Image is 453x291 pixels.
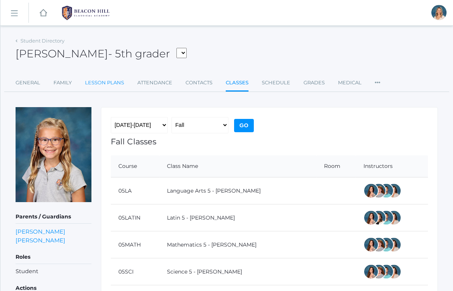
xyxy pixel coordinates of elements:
[371,237,386,252] div: Sarah Bence
[363,210,379,225] div: Rebecca Salazar
[234,119,254,132] input: Go
[386,183,401,198] div: Cari Burke
[379,237,394,252] div: Westen Taylor
[379,183,394,198] div: Westen Taylor
[111,155,159,177] th: Course
[379,210,394,225] div: Westen Taylor
[20,38,64,44] a: Student Directory
[363,264,379,279] div: Rebecca Salazar
[16,48,187,60] h2: [PERSON_NAME]
[85,75,124,90] a: Lesson Plans
[304,75,325,90] a: Grades
[159,155,316,177] th: Class Name
[167,187,261,194] a: Language Arts 5 - [PERSON_NAME]
[16,75,40,90] a: General
[431,5,447,20] div: Heather Albanese
[186,75,212,90] a: Contacts
[16,210,91,223] h5: Parents / Guardians
[111,177,159,204] td: 05LA
[371,264,386,279] div: Sarah Bence
[167,214,235,221] a: Latin 5 - [PERSON_NAME]
[371,210,386,225] div: Teresa Deutsch
[111,258,159,285] td: 05SCI
[16,236,65,245] a: [PERSON_NAME]
[111,204,159,231] td: 05LATIN
[363,183,379,198] div: Rebecca Salazar
[108,47,170,60] span: - 5th grader
[16,267,91,276] li: Student
[111,137,428,146] h1: Fall Classes
[316,155,356,177] th: Room
[338,75,362,90] a: Medical
[386,264,401,279] div: Cari Burke
[167,241,256,248] a: Mathematics 5 - [PERSON_NAME]
[167,268,242,275] a: Science 5 - [PERSON_NAME]
[16,251,91,264] h5: Roles
[226,75,249,92] a: Classes
[16,227,65,236] a: [PERSON_NAME]
[111,231,159,258] td: 05MATH
[53,75,72,90] a: Family
[57,3,114,22] img: 1_BHCALogos-05.png
[386,237,401,252] div: Cari Burke
[371,183,386,198] div: Sarah Bence
[356,155,428,177] th: Instructors
[262,75,290,90] a: Schedule
[386,210,401,225] div: Cari Burke
[16,107,91,202] img: Paige Albanese
[137,75,172,90] a: Attendance
[363,237,379,252] div: Rebecca Salazar
[379,264,394,279] div: Westen Taylor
